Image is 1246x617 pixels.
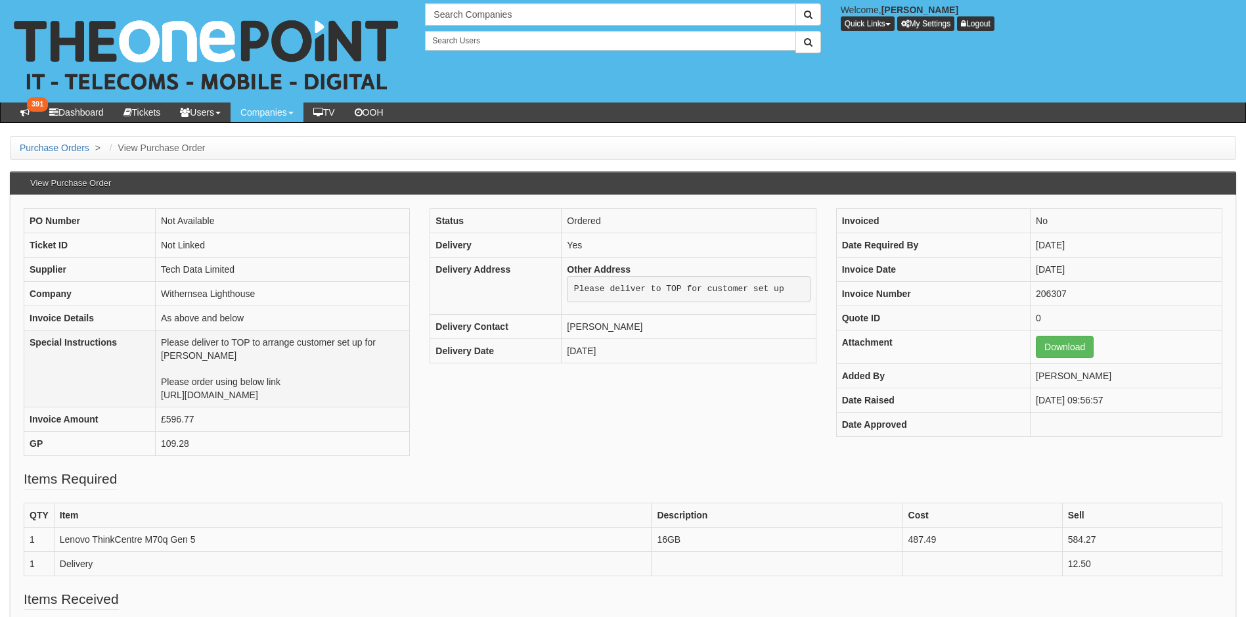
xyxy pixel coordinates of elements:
[430,233,562,258] th: Delivery
[1031,209,1222,233] td: No
[836,258,1030,282] th: Invoice Date
[20,143,89,153] a: Purchase Orders
[24,282,156,306] th: Company
[114,103,171,122] a: Tickets
[1031,364,1222,388] td: [PERSON_NAME]
[567,264,631,275] b: Other Address
[24,258,156,282] th: Supplier
[430,258,562,315] th: Delivery Address
[957,16,994,31] a: Logout
[24,589,119,610] legend: Items Received
[836,209,1030,233] th: Invoiced
[425,31,795,51] input: Search Users
[54,503,652,528] th: Item
[1031,388,1222,413] td: [DATE] 09:56:57
[562,233,816,258] td: Yes
[836,282,1030,306] th: Invoice Number
[841,16,895,31] button: Quick Links
[425,3,795,26] input: Search Companies
[156,306,410,331] td: As above and below
[1031,306,1222,331] td: 0
[24,432,156,456] th: GP
[1031,258,1222,282] td: [DATE]
[836,331,1030,364] th: Attachment
[836,388,1030,413] th: Date Raised
[430,314,562,338] th: Delivery Contact
[156,209,410,233] td: Not Available
[24,503,55,528] th: QTY
[430,338,562,363] th: Delivery Date
[156,282,410,306] td: Withernsea Lighthouse
[24,331,156,407] th: Special Instructions
[836,233,1030,258] th: Date Required By
[156,233,410,258] td: Not Linked
[836,306,1030,331] th: Quote ID
[1062,503,1222,528] th: Sell
[27,97,48,112] span: 391
[652,528,902,552] td: 16GB
[1031,282,1222,306] td: 206307
[24,306,156,331] th: Invoice Details
[24,172,118,194] h3: View Purchase Order
[303,103,345,122] a: TV
[24,233,156,258] th: Ticket ID
[1062,552,1222,576] td: 12.50
[1031,233,1222,258] td: [DATE]
[836,364,1030,388] th: Added By
[106,141,206,154] li: View Purchase Order
[54,552,652,576] td: Delivery
[345,103,393,122] a: OOH
[1062,528,1222,552] td: 584.27
[652,503,902,528] th: Description
[897,16,955,31] a: My Settings
[156,258,410,282] td: Tech Data Limited
[881,5,958,15] b: [PERSON_NAME]
[156,407,410,432] td: £596.77
[24,469,117,490] legend: Items Required
[156,331,410,407] td: Please deliver to TOP to arrange customer set up for [PERSON_NAME] Please order using below link ...
[54,528,652,552] td: Lenovo ThinkCentre M70q Gen 5
[430,209,562,233] th: Status
[24,552,55,576] td: 1
[231,103,303,122] a: Companies
[567,276,810,302] pre: Please deliver to TOP for customer set up
[902,528,1062,552] td: 487.49
[24,209,156,233] th: PO Number
[902,503,1062,528] th: Cost
[562,209,816,233] td: Ordered
[39,103,114,122] a: Dashboard
[24,528,55,552] td: 1
[562,314,816,338] td: [PERSON_NAME]
[170,103,231,122] a: Users
[562,338,816,363] td: [DATE]
[156,432,410,456] td: 109.28
[1036,336,1094,358] a: Download
[836,413,1030,437] th: Date Approved
[24,407,156,432] th: Invoice Amount
[831,3,1246,31] div: Welcome,
[92,143,104,153] span: >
